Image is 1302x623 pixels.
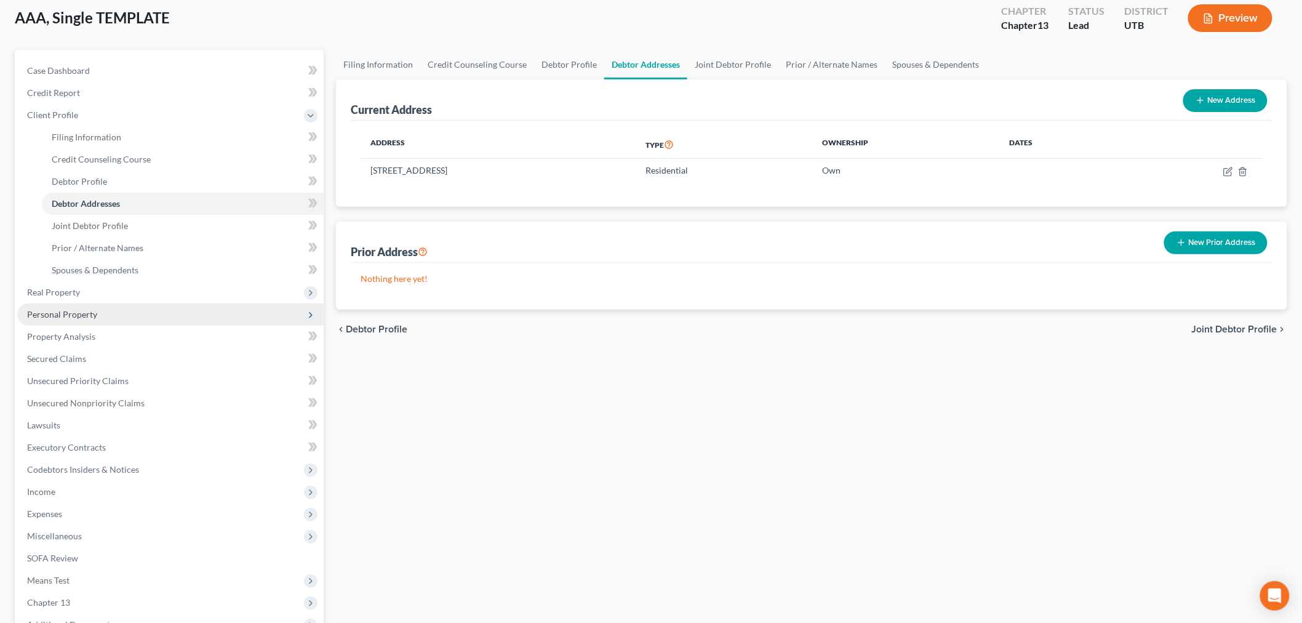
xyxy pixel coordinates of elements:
span: Debtor Profile [52,176,107,187]
div: Chapter [1001,18,1048,33]
div: UTB [1124,18,1168,33]
div: Lead [1068,18,1104,33]
div: Current Address [351,102,432,117]
span: Codebtors Insiders & Notices [27,464,139,475]
a: Case Dashboard [17,60,324,82]
span: Spouses & Dependents [52,265,138,275]
a: Prior / Alternate Names [778,50,885,79]
a: Spouses & Dependents [885,50,986,79]
a: Debtor Addresses [604,50,687,79]
th: Ownership [812,131,1000,159]
span: Unsecured Priority Claims [27,376,129,386]
span: Income [27,486,55,497]
span: Secured Claims [27,353,86,364]
th: Type [636,131,813,159]
span: Debtor Profile [346,324,407,334]
span: Credit Report [27,87,80,98]
span: Expenses [27,508,62,519]
span: Real Property [27,287,80,297]
a: Debtor Addresses [42,193,324,215]
span: Miscellaneous [27,531,82,541]
span: Property Analysis [27,331,95,342]
th: Dates [1000,131,1122,159]
th: Address [361,131,636,159]
div: Open Intercom Messenger [1260,581,1290,611]
span: Credit Counseling Course [52,154,151,164]
span: Personal Property [27,309,97,320]
span: Lawsuits [27,420,60,430]
span: Filing Information [52,132,121,142]
a: Spouses & Dependents [42,259,324,281]
span: Prior / Alternate Names [52,243,143,253]
span: Executory Contracts [27,442,106,452]
div: Prior Address [351,244,428,259]
a: Debtor Profile [534,50,604,79]
a: Secured Claims [17,348,324,370]
span: Chapter 13 [27,597,70,608]
span: Client Profile [27,110,78,120]
a: Unsecured Priority Claims [17,370,324,392]
span: Case Dashboard [27,65,90,76]
td: Own [812,159,1000,182]
p: Nothing here yet! [361,273,1263,285]
a: Lawsuits [17,414,324,436]
button: New Address [1183,89,1268,112]
a: Joint Debtor Profile [42,215,324,237]
td: [STREET_ADDRESS] [361,159,636,182]
a: Filing Information [42,126,324,148]
a: Prior / Alternate Names [42,237,324,259]
div: Status [1068,4,1104,18]
span: AAA, Single TEMPLATE [15,9,170,26]
a: Credit Counseling Course [420,50,534,79]
i: chevron_right [1277,324,1287,334]
span: 13 [1037,19,1048,31]
td: Residential [636,159,813,182]
button: Joint Debtor Profile chevron_right [1192,324,1287,334]
button: New Prior Address [1164,231,1268,254]
a: Unsecured Nonpriority Claims [17,392,324,414]
i: chevron_left [336,324,346,334]
button: Preview [1188,4,1272,32]
div: District [1124,4,1168,18]
a: Debtor Profile [42,171,324,193]
a: Filing Information [336,50,420,79]
a: SOFA Review [17,547,324,569]
a: Executory Contracts [17,436,324,459]
a: Property Analysis [17,326,324,348]
a: Credit Report [17,82,324,104]
span: SOFA Review [27,553,78,563]
span: Joint Debtor Profile [1192,324,1277,334]
span: Means Test [27,575,70,585]
span: Debtor Addresses [52,198,120,209]
a: Joint Debtor Profile [687,50,778,79]
button: chevron_left Debtor Profile [336,324,407,334]
span: Unsecured Nonpriority Claims [27,398,145,408]
span: Joint Debtor Profile [52,220,128,231]
div: Chapter [1001,4,1048,18]
a: Credit Counseling Course [42,148,324,171]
